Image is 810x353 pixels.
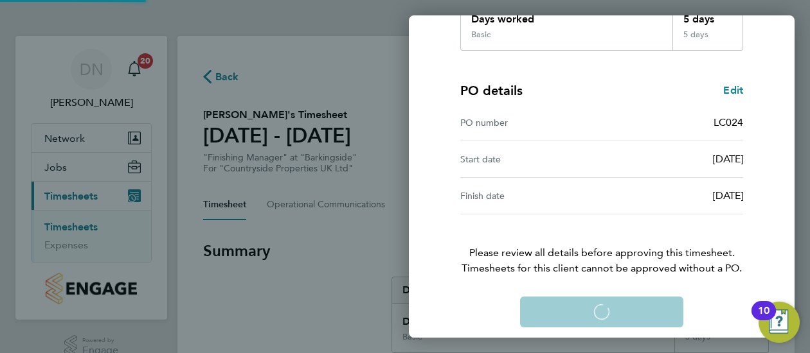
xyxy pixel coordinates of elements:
button: Open Resource Center, 10 new notifications [759,302,800,343]
p: Please review all details before approving this timesheet. [445,214,759,276]
span: Edit [723,84,743,96]
a: Edit [723,83,743,98]
div: [DATE] [602,188,743,203]
div: Basic [471,30,491,40]
div: Finish date [460,188,602,203]
div: 5 days [672,1,743,30]
div: PO number [460,115,602,130]
div: 5 days [672,30,743,50]
div: Days worked [461,1,672,30]
div: [DATE] [602,151,743,167]
div: 10 [758,311,770,327]
span: LC024 [714,116,743,128]
div: Start date [460,151,602,167]
h4: PO details [460,82,523,99]
span: Timesheets for this client cannot be approved without a PO. [445,261,759,276]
